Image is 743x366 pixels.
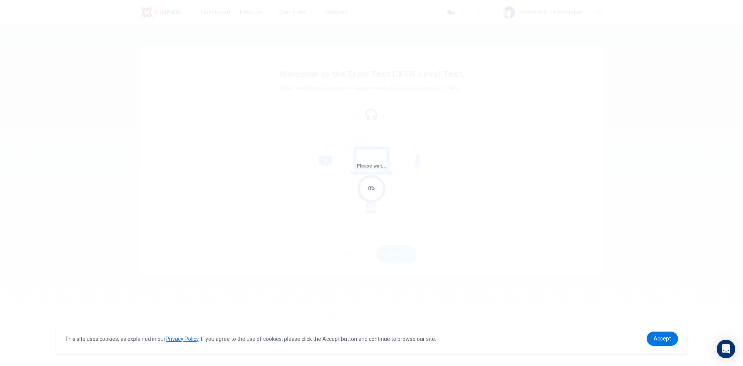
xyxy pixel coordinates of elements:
[717,340,735,358] div: Open Intercom Messenger
[357,163,387,169] span: Please wait...
[368,184,375,193] div: 0%
[647,332,678,346] a: dismiss cookie message
[65,336,436,342] span: This site uses cookies, as explained in our . If you agree to the use of cookies, please click th...
[166,336,199,342] a: Privacy Policy
[56,324,687,354] div: cookieconsent
[654,335,671,342] span: Accept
